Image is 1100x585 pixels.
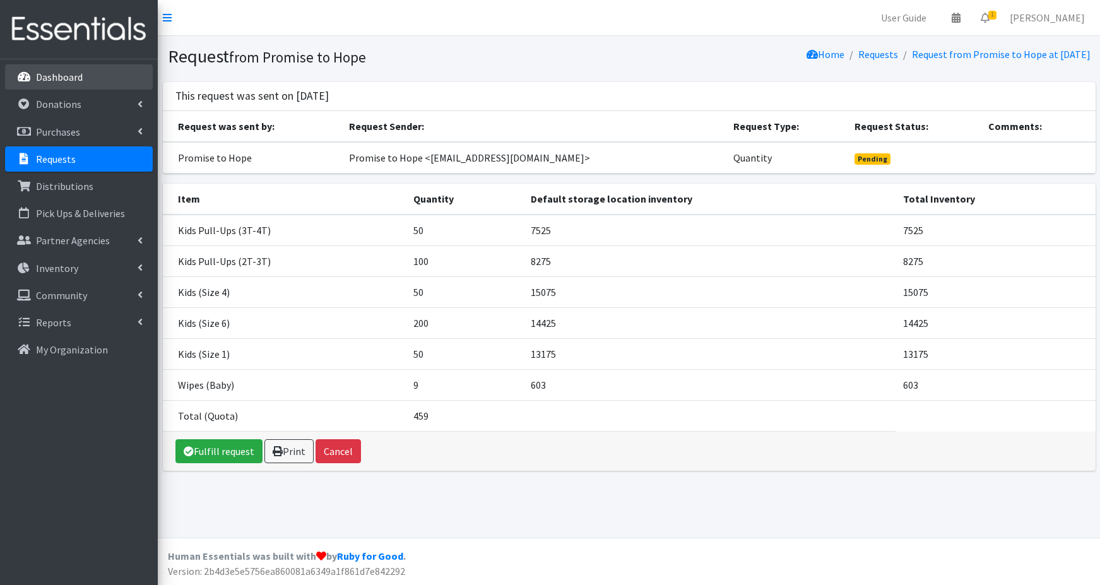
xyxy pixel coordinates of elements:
a: Partner Agencies [5,228,153,253]
td: 50 [406,215,523,246]
p: Donations [36,98,81,110]
td: Quantity [726,142,847,174]
td: 603 [896,369,1095,400]
p: Pick Ups & Deliveries [36,207,125,220]
td: 7525 [896,215,1095,246]
th: Comments: [981,111,1096,142]
a: Community [5,283,153,308]
a: Distributions [5,174,153,199]
img: HumanEssentials [5,8,153,50]
a: 1 [971,5,1000,30]
p: Inventory [36,262,78,275]
td: Kids (Size 4) [163,276,406,307]
td: 13175 [896,338,1095,369]
th: Request Status: [847,111,981,142]
th: Default storage location inventory [523,184,896,215]
span: Pending [855,153,890,165]
p: Purchases [36,126,80,138]
td: 50 [406,338,523,369]
span: Version: 2b4d3e5e5756ea860081a6349a1f861d7e842292 [168,565,405,577]
td: 15075 [896,276,1095,307]
span: 1 [988,11,997,20]
a: Reports [5,310,153,335]
h1: Request [168,45,625,68]
h3: This request was sent on [DATE] [175,90,329,103]
td: 200 [406,307,523,338]
th: Item [163,184,406,215]
p: Dashboard [36,71,83,83]
th: Quantity [406,184,523,215]
th: Request was sent by: [163,111,342,142]
a: Requests [858,48,898,61]
button: Cancel [316,439,361,463]
a: Print [264,439,314,463]
a: My Organization [5,337,153,362]
td: Kids Pull-Ups (2T-3T) [163,245,406,276]
td: 14425 [523,307,896,338]
a: Fulfill request [175,439,263,463]
td: Wipes (Baby) [163,369,406,400]
td: Kids (Size 6) [163,307,406,338]
a: Pick Ups & Deliveries [5,201,153,226]
td: 459 [406,400,523,431]
a: [PERSON_NAME] [1000,5,1095,30]
td: Kids (Size 1) [163,338,406,369]
th: Request Sender: [341,111,726,142]
p: Requests [36,153,76,165]
p: My Organization [36,343,108,356]
p: Distributions [36,180,93,192]
td: 8275 [896,245,1095,276]
th: Total Inventory [896,184,1095,215]
td: Promise to Hope <[EMAIL_ADDRESS][DOMAIN_NAME]> [341,142,726,174]
a: Inventory [5,256,153,281]
p: Community [36,289,87,302]
td: 15075 [523,276,896,307]
td: Kids Pull-Ups (3T-4T) [163,215,406,246]
td: 100 [406,245,523,276]
td: Promise to Hope [163,142,342,174]
a: Purchases [5,119,153,145]
p: Reports [36,316,71,329]
td: 603 [523,369,896,400]
a: Ruby for Good [337,550,403,562]
td: 9 [406,369,523,400]
td: 13175 [523,338,896,369]
td: 7525 [523,215,896,246]
p: Partner Agencies [36,234,110,247]
strong: Human Essentials was built with by . [168,550,406,562]
td: 8275 [523,245,896,276]
a: Home [807,48,844,61]
a: Requests [5,146,153,172]
td: 14425 [896,307,1095,338]
a: Donations [5,92,153,117]
a: User Guide [871,5,937,30]
small: from Promise to Hope [229,48,366,66]
a: Dashboard [5,64,153,90]
td: 50 [406,276,523,307]
a: Request from Promise to Hope at [DATE] [912,48,1091,61]
th: Request Type: [726,111,847,142]
td: Total (Quota) [163,400,406,431]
